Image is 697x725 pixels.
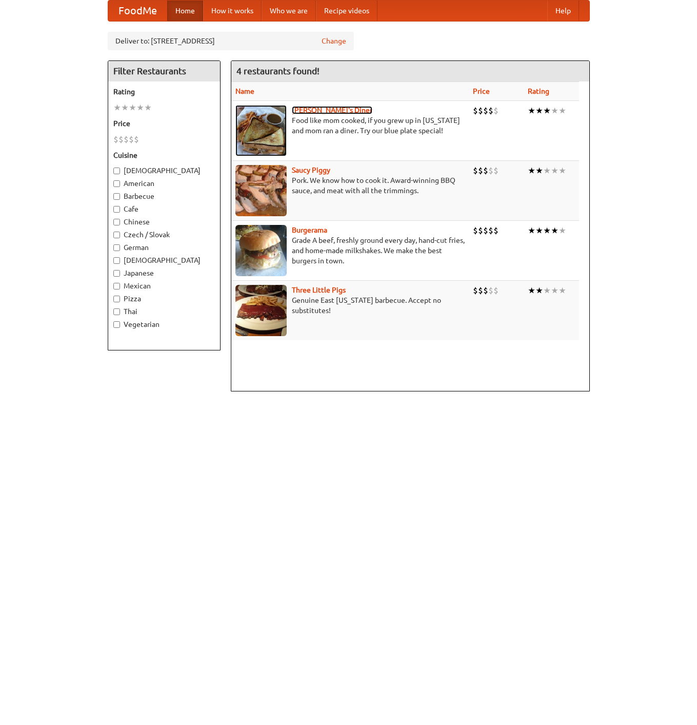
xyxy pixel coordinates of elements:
[113,102,121,113] li: ★
[547,1,579,21] a: Help
[113,204,215,214] label: Cafe
[113,191,215,201] label: Barbecue
[167,1,203,21] a: Home
[113,257,120,264] input: [DEMOGRAPHIC_DATA]
[528,225,535,236] li: ★
[528,105,535,116] li: ★
[292,226,327,234] b: Burgerama
[203,1,262,21] a: How it works
[483,285,488,296] li: $
[113,134,118,145] li: $
[113,150,215,160] h5: Cuisine
[108,1,167,21] a: FoodMe
[535,105,543,116] li: ★
[478,225,483,236] li: $
[488,105,493,116] li: $
[292,166,330,174] a: Saucy Piggy
[113,268,215,278] label: Japanese
[113,206,120,213] input: Cafe
[235,235,465,266] p: Grade A beef, freshly ground every day, hand-cut fries, and home-made milkshakes. We make the bes...
[113,308,120,315] input: Thai
[134,134,139,145] li: $
[113,230,215,240] label: Czech / Slovak
[113,283,120,289] input: Mexican
[528,165,535,176] li: ★
[113,281,215,291] label: Mexican
[113,270,120,277] input: Japanese
[236,66,320,76] ng-pluralize: 4 restaurants found!
[473,87,490,95] a: Price
[113,217,215,227] label: Chinese
[118,134,124,145] li: $
[322,36,346,46] a: Change
[493,285,499,296] li: $
[559,165,566,176] li: ★
[113,219,120,225] input: Chinese
[108,32,354,50] div: Deliver to: [STREET_ADDRESS]
[535,225,543,236] li: ★
[551,105,559,116] li: ★
[235,175,465,196] p: Pork. We know how to cook it. Award-winning BBQ sauce, and meat with all the trimmings.
[124,134,129,145] li: $
[483,165,488,176] li: $
[113,242,215,253] label: German
[113,244,120,251] input: German
[483,225,488,236] li: $
[528,285,535,296] li: ★
[113,319,215,329] label: Vegetarian
[559,225,566,236] li: ★
[316,1,377,21] a: Recipe videos
[488,285,493,296] li: $
[113,180,120,187] input: American
[478,165,483,176] li: $
[235,115,465,136] p: Food like mom cooked, if you grew up in [US_STATE] and mom ran a diner. Try our blue plate special!
[473,225,478,236] li: $
[473,105,478,116] li: $
[292,106,372,114] a: [PERSON_NAME]'s Diner
[113,165,215,176] label: [DEMOGRAPHIC_DATA]
[543,105,551,116] li: ★
[473,285,478,296] li: $
[113,296,120,302] input: Pizza
[473,165,478,176] li: $
[551,165,559,176] li: ★
[235,285,287,336] img: littlepigs.jpg
[528,87,549,95] a: Rating
[113,232,120,238] input: Czech / Slovak
[488,165,493,176] li: $
[535,165,543,176] li: ★
[113,168,120,174] input: [DEMOGRAPHIC_DATA]
[478,105,483,116] li: $
[144,102,152,113] li: ★
[559,285,566,296] li: ★
[108,61,220,81] h4: Filter Restaurants
[136,102,144,113] li: ★
[113,321,120,328] input: Vegetarian
[535,285,543,296] li: ★
[493,105,499,116] li: $
[292,286,346,294] a: Three Little Pigs
[113,306,215,317] label: Thai
[121,102,129,113] li: ★
[551,285,559,296] li: ★
[113,255,215,265] label: [DEMOGRAPHIC_DATA]
[113,193,120,200] input: Barbecue
[113,294,215,304] label: Pizza
[478,285,483,296] li: $
[235,87,254,95] a: Name
[113,178,215,189] label: American
[559,105,566,116] li: ★
[543,165,551,176] li: ★
[129,102,136,113] li: ★
[493,165,499,176] li: $
[113,118,215,129] h5: Price
[493,225,499,236] li: $
[113,87,215,97] h5: Rating
[129,134,134,145] li: $
[551,225,559,236] li: ★
[543,225,551,236] li: ★
[483,105,488,116] li: $
[235,165,287,216] img: saucy.jpg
